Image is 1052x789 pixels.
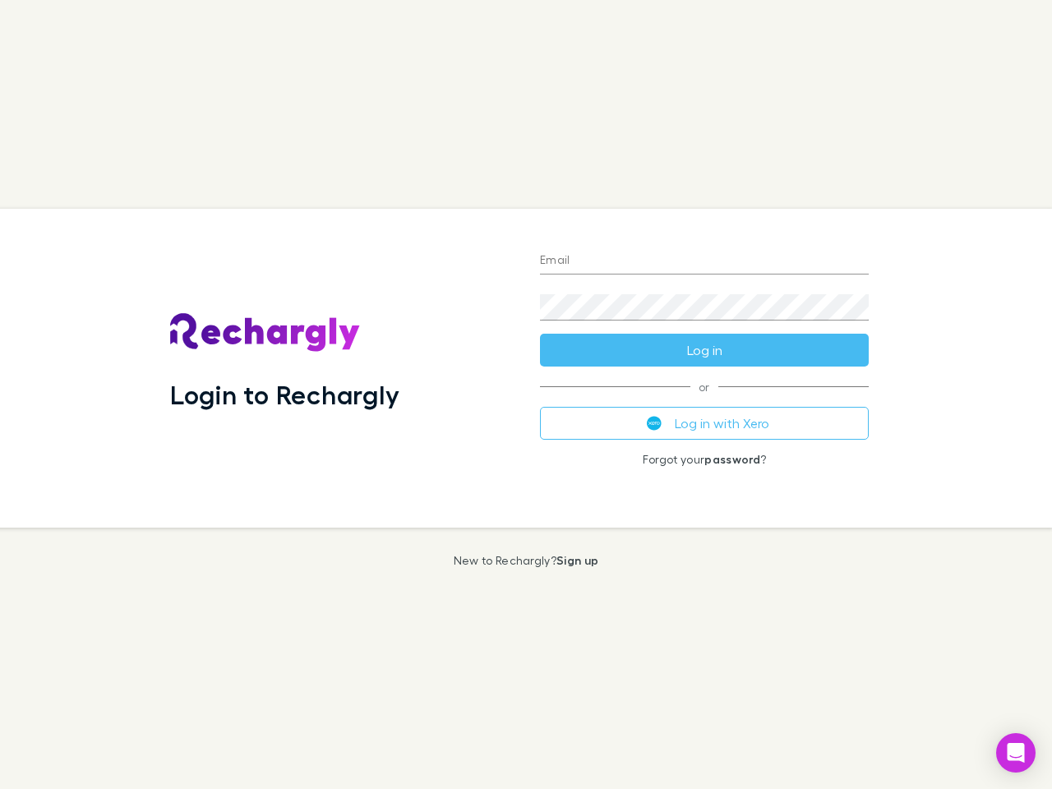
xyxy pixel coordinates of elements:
p: New to Rechargly? [454,554,599,567]
a: Sign up [556,553,598,567]
span: or [540,386,869,387]
button: Log in [540,334,869,367]
a: password [704,452,760,466]
img: Rechargly's Logo [170,313,361,353]
h1: Login to Rechargly [170,379,399,410]
p: Forgot your ? [540,453,869,466]
div: Open Intercom Messenger [996,733,1036,773]
button: Log in with Xero [540,407,869,440]
img: Xero's logo [647,416,662,431]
